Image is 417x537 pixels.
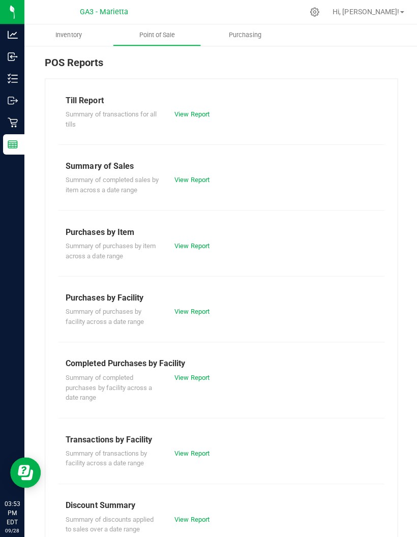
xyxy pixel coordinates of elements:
[45,55,397,78] div: POS Reports
[10,456,41,486] iframe: Resource center
[42,31,95,40] span: Inventory
[200,24,288,46] a: Purchasing
[66,514,153,531] span: Summary of discounts applied to sales over a date range
[8,139,18,149] inline-svg: Reports
[174,372,208,380] a: View Report
[66,241,155,259] span: Summary of purchases by item across a date range
[215,31,275,40] span: Purchasing
[112,24,200,46] a: Point of Sale
[8,73,18,83] inline-svg: Inventory
[66,160,376,172] div: Summary of Sales
[66,432,376,444] div: Transactions by Facility
[8,95,18,105] inline-svg: Outbound
[66,291,376,303] div: Purchases by Facility
[66,94,376,106] div: Till Report
[24,24,112,46] a: Inventory
[8,51,18,62] inline-svg: Inbound
[66,307,143,324] span: Summary of purchases by facility across a date range
[8,29,18,40] inline-svg: Analytics
[66,448,146,466] span: Summary of transactions by facility across a date range
[174,241,208,249] a: View Report
[5,497,20,525] p: 03:53 PM EDT
[174,110,208,117] a: View Report
[174,175,208,183] a: View Report
[66,356,376,369] div: Completed Purchases by Facility
[125,31,188,40] span: Point of Sale
[66,110,156,128] span: Summary of transactions for all tills
[332,8,398,16] span: Hi, [PERSON_NAME]!
[8,117,18,127] inline-svg: Retail
[5,525,20,532] p: 09/28
[174,514,208,521] a: View Report
[66,225,376,237] div: Purchases by Item
[66,498,376,510] div: Discount Summary
[66,175,158,193] span: Summary of completed sales by item across a date range
[174,307,208,314] a: View Report
[174,448,208,456] a: View Report
[80,8,128,16] span: GA3 - Marietta
[307,7,320,17] div: Manage settings
[66,372,152,400] span: Summary of completed purchases by facility across a date range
